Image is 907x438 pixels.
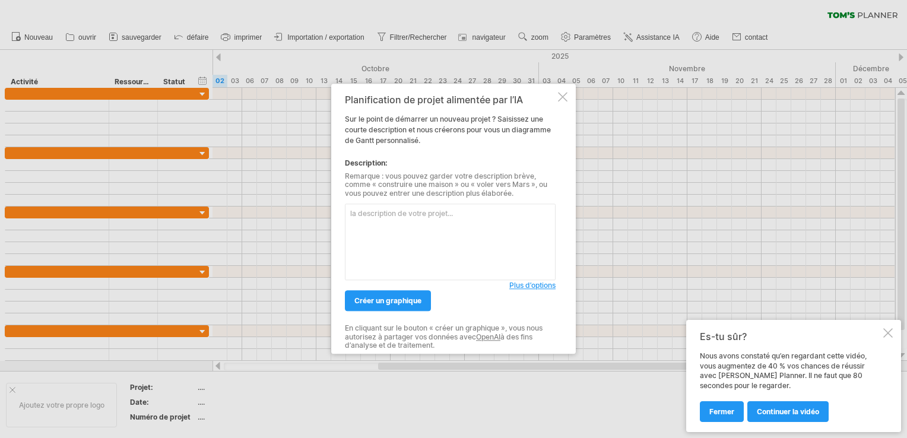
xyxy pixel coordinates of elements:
[700,351,867,390] font: Nous avons constaté qu’en regardant cette vidéo, vous augmentez de 40 % vos chances de réussir av...
[509,281,556,290] span: Plus d’options
[700,331,881,342] div: Es-tu sûr?
[345,172,556,198] div: Remarque : vous pouvez garder votre description brève, comme « construire une maison » ou « voler...
[700,401,744,422] a: fermer
[345,291,431,312] a: Créer un graphique
[354,297,421,306] span: Créer un graphique
[345,325,556,350] div: En cliquant sur le bouton « créer un graphique », vous nous autorisez à partager vos données avec...
[345,115,551,145] font: Sur le point de démarrer un nouveau projet ? Saisissez une courte description et nous créerons po...
[757,407,819,416] span: continuer la vidéo
[747,401,829,422] a: continuer la vidéo
[709,407,734,416] span: fermer
[509,281,556,291] a: Plus d’options
[345,158,556,169] div: Description:
[345,94,556,105] div: Planification de projet alimentée par l’IA
[476,332,500,341] a: OpenAI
